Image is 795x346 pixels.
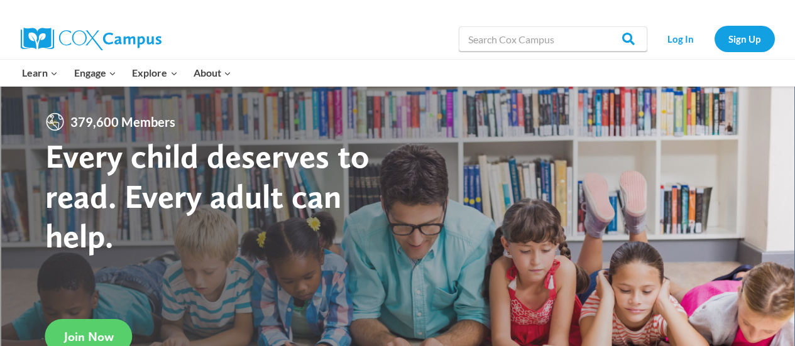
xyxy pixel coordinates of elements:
[21,28,162,50] img: Cox Campus
[22,65,58,81] span: Learn
[74,65,116,81] span: Engage
[654,26,775,51] nav: Secondary Navigation
[654,26,708,51] a: Log In
[459,26,647,51] input: Search Cox Campus
[194,65,231,81] span: About
[14,60,239,86] nav: Primary Navigation
[715,26,775,51] a: Sign Up
[132,65,177,81] span: Explore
